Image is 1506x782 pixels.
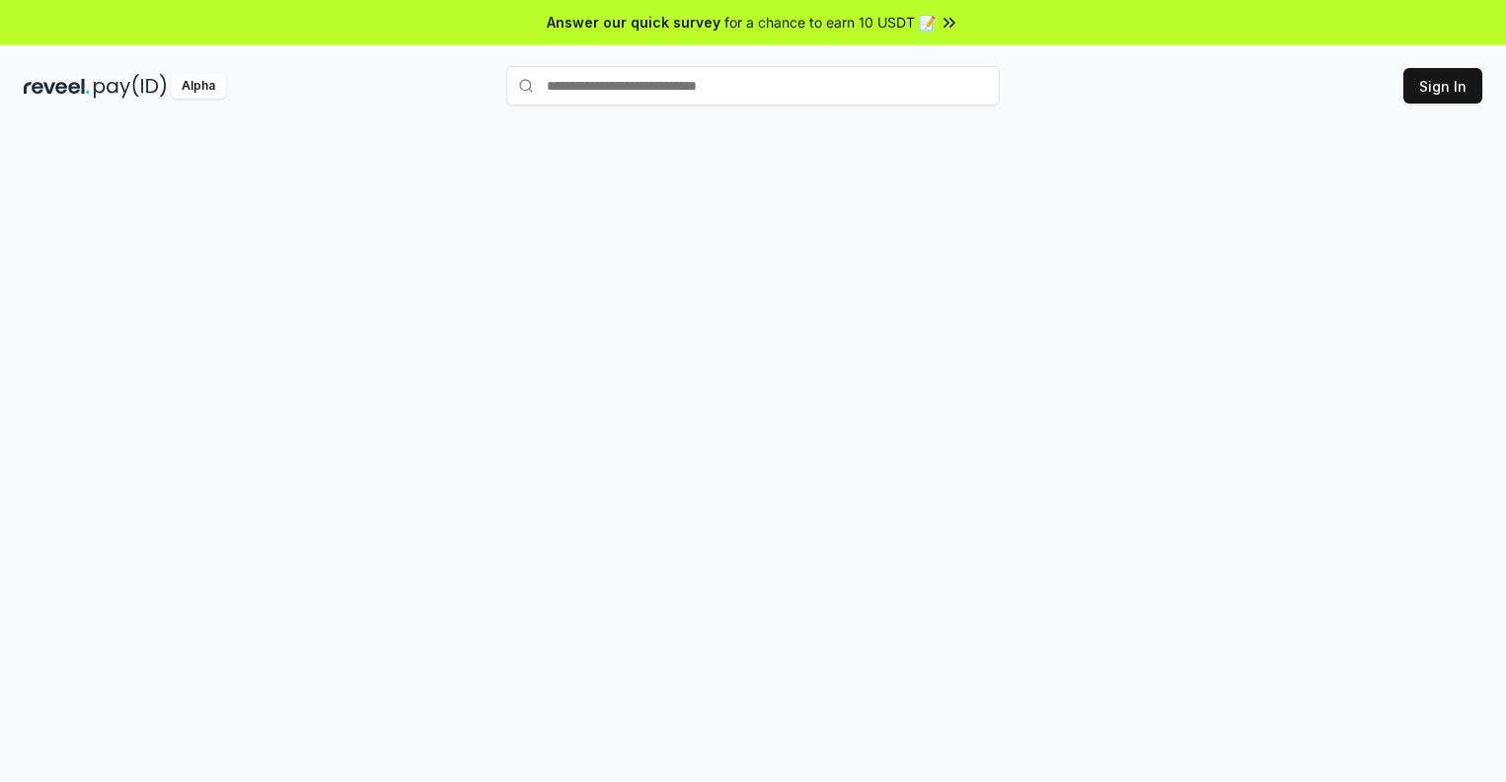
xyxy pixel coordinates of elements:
[24,74,90,99] img: reveel_dark
[547,12,720,33] span: Answer our quick survey
[171,74,226,99] div: Alpha
[1403,68,1482,104] button: Sign In
[724,12,936,33] span: for a chance to earn 10 USDT 📝
[94,74,167,99] img: pay_id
